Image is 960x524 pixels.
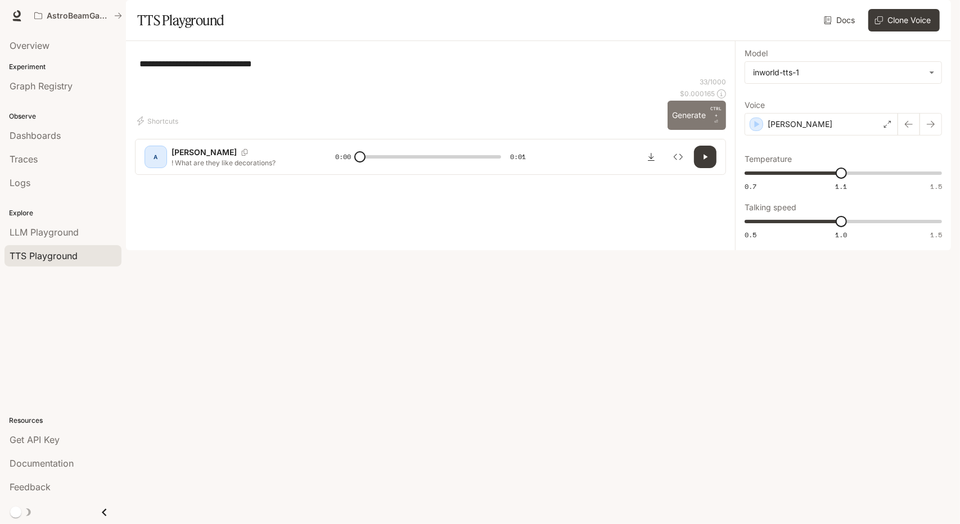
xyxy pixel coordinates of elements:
button: All workspaces [29,4,127,27]
span: 1.1 [835,182,847,191]
button: Copy Voice ID [237,149,253,156]
p: $ 0.000165 [680,89,715,98]
button: Download audio [640,146,662,168]
p: 33 / 1000 [700,77,726,87]
button: Inspect [667,146,689,168]
p: Voice [745,101,765,109]
p: [PERSON_NAME] [768,119,832,130]
span: 1.0 [835,230,847,240]
span: 0.5 [745,230,756,240]
button: Clone Voice [868,9,940,31]
p: Talking speed [745,204,796,211]
button: Shortcuts [135,112,183,130]
span: 0:01 [510,151,526,162]
div: A [147,148,165,166]
p: Model [745,49,768,57]
a: Docs [822,9,859,31]
span: 1.5 [930,182,942,191]
p: [PERSON_NAME] [172,147,237,158]
span: 1.5 [930,230,942,240]
p: ⏎ [710,105,722,125]
h1: TTS Playground [137,9,224,31]
p: CTRL + [710,105,722,119]
p: ! What are they like decorations? [172,158,308,168]
div: inworld-tts-1 [745,62,941,83]
button: GenerateCTRL +⏎ [668,101,726,130]
div: inworld-tts-1 [753,67,923,78]
p: Temperature [745,155,792,163]
span: 0.7 [745,182,756,191]
span: 0:00 [335,151,351,162]
p: AstroBeamGame [47,11,110,21]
